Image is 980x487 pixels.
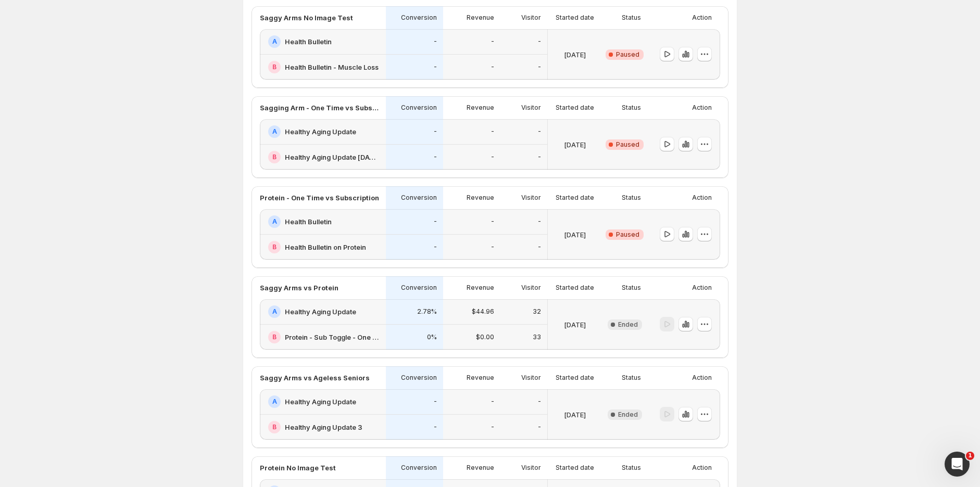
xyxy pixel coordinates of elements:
[401,374,437,382] p: Conversion
[285,332,380,342] h2: Protein - Sub Toggle - One Time Default
[272,307,277,316] h2: A
[622,464,641,472] p: Status
[538,63,541,71] p: -
[417,307,437,316] p: 2.78%
[434,217,437,226] p: -
[434,398,437,406] p: -
[285,242,366,252] h2: Health Bulletin on Protein
[260,12,353,23] p: Saggy Arms No Image Test
[692,14,712,22] p: Action
[285,306,356,317] h2: Healthy Aging Update
[272,153,277,161] h2: B
[260,283,338,293] p: Saggy Arms vs Protein
[491,243,494,251] p: -
[556,194,594,202] p: Started date
[692,194,712,202] p: Action
[272,333,277,341] h2: B
[622,284,641,292] p: Status
[616,50,639,59] span: Paused
[966,452,974,460] span: 1
[272,127,277,136] h2: A
[285,36,332,47] h2: Health Bulletin
[272,423,277,431] h2: B
[616,230,639,239] span: Paused
[467,464,494,472] p: Revenue
[491,127,494,136] p: -
[556,104,594,112] p: Started date
[538,153,541,161] p: -
[533,333,541,341] p: 33
[434,127,437,136] p: -
[538,423,541,431] p: -
[491,37,494,46] p: -
[401,104,437,112] p: Conversion
[401,284,437,292] p: Conversion
[618,411,638,419] span: Ended
[538,37,541,46] p: -
[285,152,380,162] h2: Healthy Aging Update [DATE]
[622,374,641,382] p: Status
[427,333,437,341] p: 0%
[467,104,494,112] p: Revenue
[521,464,541,472] p: Visitor
[556,14,594,22] p: Started date
[476,333,494,341] p: $0.00
[434,153,437,161] p: -
[521,374,541,382] p: Visitor
[434,37,437,46] p: -
[434,63,437,71] p: -
[285,396,356,407] h2: Healthy Aging Update
[260,463,336,473] p: Protein No Image Test
[467,284,494,292] p: Revenue
[538,217,541,226] p: -
[434,243,437,251] p: -
[260,102,380,113] p: Sagging Arm - One Time vs Subscription
[272,63,277,71] h2: B
[556,374,594,382] p: Started date
[285,216,332,227] h2: Health Bulletin
[285,422,362,432] h2: Healthy Aging Update 3
[260,373,370,383] p: Saggy Arms vs Ageless Seniors
[538,127,541,136] p: -
[401,14,437,22] p: Conversion
[521,104,541,112] p: Visitor
[401,464,437,472] p: Conversion
[538,243,541,251] p: -
[467,194,494,202] p: Revenue
[272,217,277,226] h2: A
[622,194,641,202] p: Status
[556,464,594,472] p: Started date
[467,374,494,382] p: Revenue
[521,284,541,292] p: Visitor
[533,307,541,316] p: 32
[272,398,277,406] h2: A
[564,319,586,330] p: [DATE]
[564,139,586,150] p: [DATE]
[472,307,494,316] p: $44.96
[272,243,277,251] h2: B
[622,14,641,22] p: Status
[564,409,586,420] p: [DATE]
[401,194,437,202] p: Conversion
[538,398,541,406] p: -
[564,49,586,60] p: [DATE]
[692,104,712,112] p: Action
[692,464,712,472] p: Action
[564,229,586,240] p: [DATE]
[285,62,379,72] h2: Health Bulletin - Muscle Loss
[556,284,594,292] p: Started date
[272,37,277,46] h2: A
[491,423,494,431] p: -
[491,153,494,161] p: -
[434,423,437,431] p: -
[618,321,638,329] span: Ended
[491,217,494,226] p: -
[285,126,356,137] h2: Healthy Aging Update
[467,14,494,22] p: Revenue
[692,284,712,292] p: Action
[692,374,712,382] p: Action
[491,398,494,406] p: -
[521,14,541,22] p: Visitor
[260,193,379,203] p: Protein - One Time vs Subscription
[521,194,541,202] p: Visitor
